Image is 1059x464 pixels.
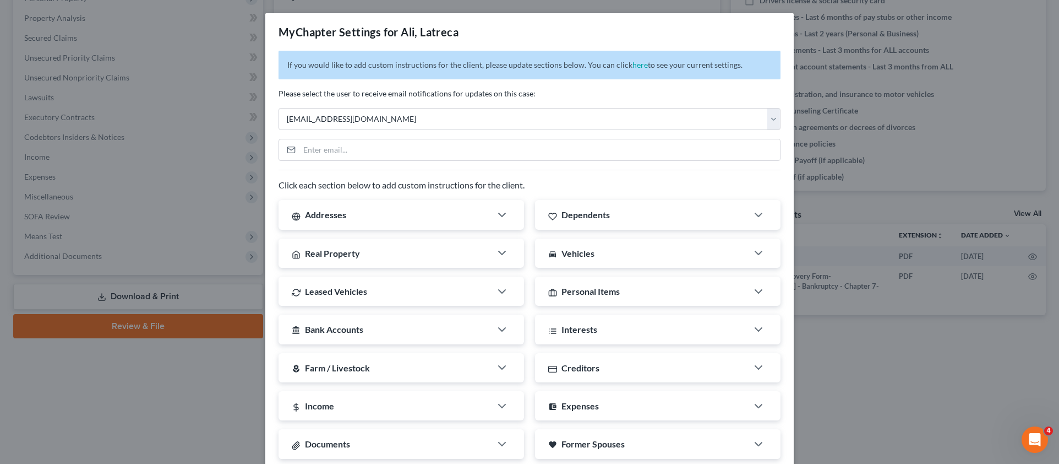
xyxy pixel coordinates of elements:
span: Leased Vehicles [305,286,367,296]
i: local_florist [292,364,301,373]
iframe: Intercom live chat [1022,427,1048,453]
span: Documents [305,439,350,449]
span: Bank Accounts [305,324,363,334]
span: Interests [561,324,597,334]
i: directions_car [548,250,557,258]
span: If you would like to add custom instructions for the client, please update sections below. [287,60,586,69]
p: Click each section below to add custom instructions for the client. [279,179,780,192]
i: account_balance [292,326,301,334]
span: Expenses [561,401,599,411]
i: account_balance_wallet [548,402,557,411]
input: Enter email... [299,139,780,160]
span: Personal Items [561,286,620,296]
span: 4 [1044,427,1053,435]
a: here [632,60,648,69]
span: Creditors [561,363,599,373]
div: MyChapter Settings for Ali, Latreca [279,24,458,40]
span: Farm / Livestock [305,363,370,373]
p: Please select the user to receive email notifications for updates on this case: [279,88,780,99]
span: Dependents [561,209,610,220]
span: Former Spouses [561,439,625,449]
span: You can click to see your current settings. [588,60,743,69]
i: favorite [548,440,557,449]
span: Addresses [305,209,346,220]
span: Income [305,401,334,411]
span: Real Property [305,248,360,258]
span: Vehicles [561,248,594,258]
